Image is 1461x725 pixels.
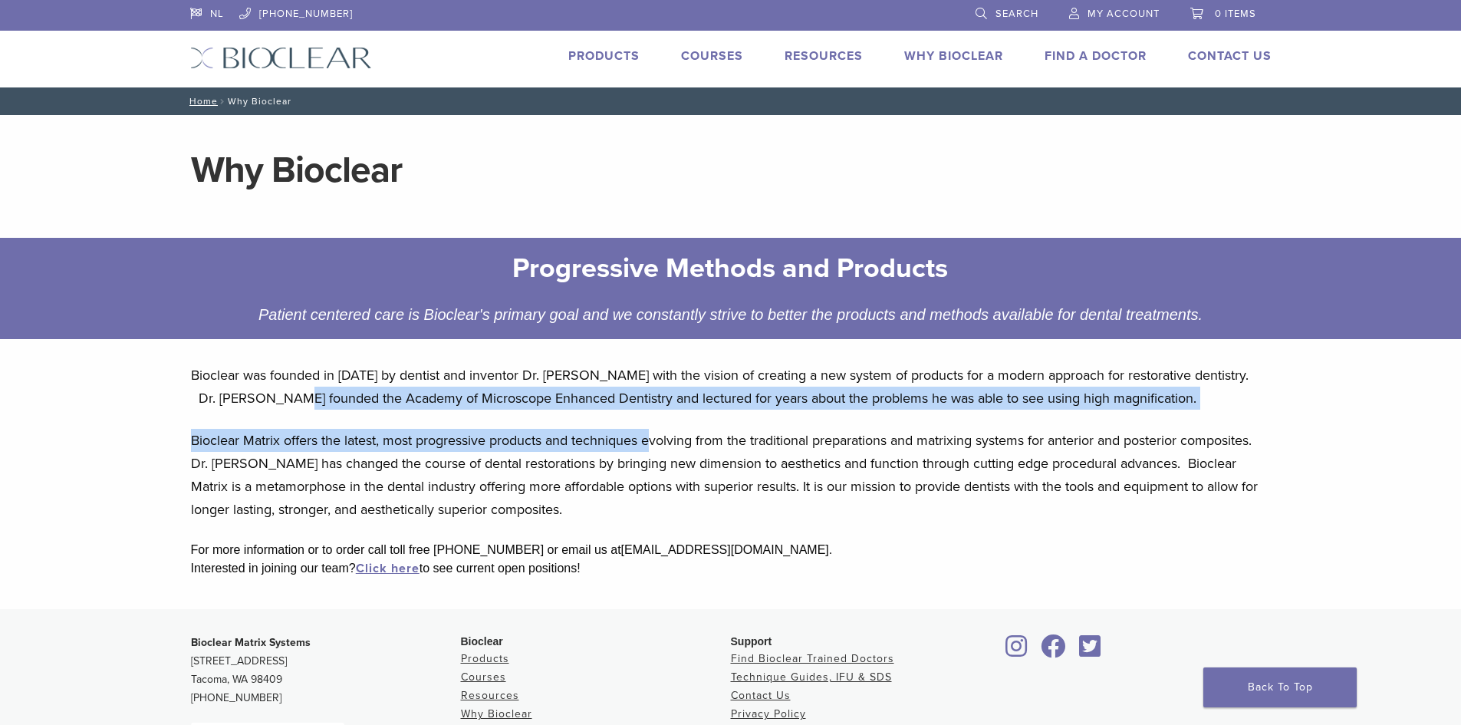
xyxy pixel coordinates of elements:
span: Support [731,635,772,648]
h1: Why Bioclear [191,152,1271,189]
h2: Progressive Methods and Products [255,250,1206,287]
p: Bioclear Matrix offers the latest, most progressive products and techniques evolving from the tra... [191,429,1271,521]
a: Find Bioclear Trained Doctors [731,652,894,665]
span: Bioclear [461,635,503,648]
a: Why Bioclear [461,707,532,720]
a: Privacy Policy [731,707,806,720]
nav: Why Bioclear [179,87,1283,115]
a: Contact Us [1188,48,1272,64]
strong: Bioclear Matrix Systems [191,636,311,649]
span: Search [995,8,1038,20]
a: Technique Guides, IFU & SDS [731,671,892,684]
a: Resources [461,689,519,702]
div: Patient centered care is Bioclear's primary goal and we constantly strive to better the products ... [244,302,1218,327]
a: Why Bioclear [904,48,1003,64]
a: Courses [461,671,506,684]
div: Interested in joining our team? to see current open positions! [191,559,1271,578]
a: Bioclear [1001,644,1033,659]
span: 0 items [1215,8,1256,20]
span: / [218,97,228,105]
p: Bioclear was founded in [DATE] by dentist and inventor Dr. [PERSON_NAME] with the vision of creat... [191,364,1271,410]
p: [STREET_ADDRESS] Tacoma, WA 98409 [PHONE_NUMBER] [191,634,461,707]
a: Back To Top [1203,667,1357,707]
a: Products [461,652,509,665]
a: Contact Us [731,689,791,702]
a: Courses [681,48,743,64]
span: My Account [1088,8,1160,20]
a: Home [185,96,218,107]
a: Find A Doctor [1045,48,1147,64]
a: Click here [356,561,420,576]
a: Resources [785,48,863,64]
a: Bioclear [1036,644,1071,659]
div: For more information or to order call toll free [PHONE_NUMBER] or email us at [EMAIL_ADDRESS][DOM... [191,541,1271,559]
img: Bioclear [190,47,372,69]
a: Products [568,48,640,64]
a: Bioclear [1074,644,1107,659]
